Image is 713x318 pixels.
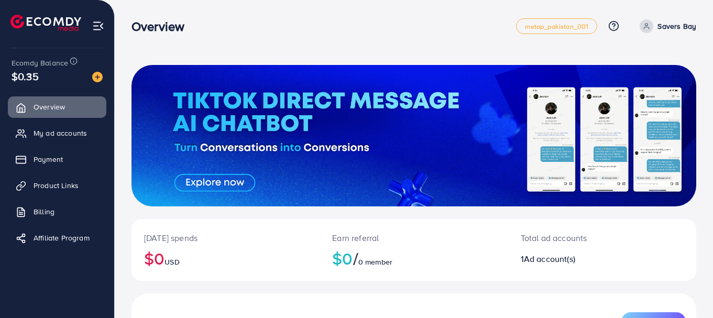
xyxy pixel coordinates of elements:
[34,154,63,165] span: Payment
[332,248,495,268] h2: $0
[144,248,307,268] h2: $0
[516,18,598,34] a: metap_pakistan_001
[521,232,637,244] p: Total ad accounts
[34,128,87,138] span: My ad accounts
[525,23,589,30] span: metap_pakistan_001
[635,19,696,33] a: Savers Bay
[164,257,179,267] span: USD
[8,227,106,248] a: Affiliate Program
[34,102,65,112] span: Overview
[358,257,392,267] span: 0 member
[34,180,79,191] span: Product Links
[12,69,39,84] span: $0.35
[8,149,106,170] a: Payment
[524,253,575,265] span: Ad account(s)
[353,246,358,270] span: /
[332,232,495,244] p: Earn referral
[657,20,696,32] p: Savers Bay
[10,15,81,31] img: logo
[144,232,307,244] p: [DATE] spends
[521,254,637,264] h2: 1
[92,72,103,82] img: image
[12,58,68,68] span: Ecomdy Balance
[34,206,54,217] span: Billing
[8,201,106,222] a: Billing
[8,123,106,144] a: My ad accounts
[668,271,705,310] iframe: Chat
[92,20,104,32] img: menu
[8,175,106,196] a: Product Links
[8,96,106,117] a: Overview
[131,19,193,34] h3: Overview
[34,233,90,243] span: Affiliate Program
